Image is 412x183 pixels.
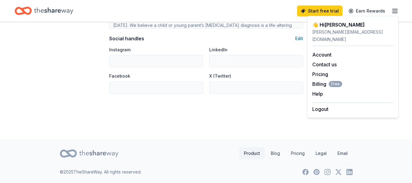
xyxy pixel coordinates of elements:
button: Edit [295,35,303,42]
div: Social handles [109,35,144,42]
a: Home [15,4,73,18]
a: Legal [311,147,331,159]
a: Pricing [312,71,328,77]
label: X (Twitter) [209,73,231,79]
p: © 2025 TheShareWay. All rights reserved. [60,168,142,176]
label: Facebook [109,73,130,79]
a: Pricing [286,147,310,159]
button: Help [312,90,323,97]
button: Logout [312,105,328,113]
span: Free [329,81,342,87]
a: Start free trial [297,5,342,16]
div: 👋 Hi [PERSON_NAME] [312,21,393,28]
a: Earn Rewards [345,5,389,16]
button: Contact us [312,61,337,68]
a: Blog [266,147,285,159]
span: Billing [312,80,342,88]
button: BillingFree [312,80,342,88]
a: Email [333,147,353,159]
nav: quick links [239,147,353,159]
label: LinkedIn [209,47,227,53]
div: [PERSON_NAME][EMAIL_ADDRESS][DOMAIN_NAME] [312,28,393,43]
a: Product [239,147,265,159]
label: Instagram [109,47,131,53]
a: Account [312,52,331,58]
